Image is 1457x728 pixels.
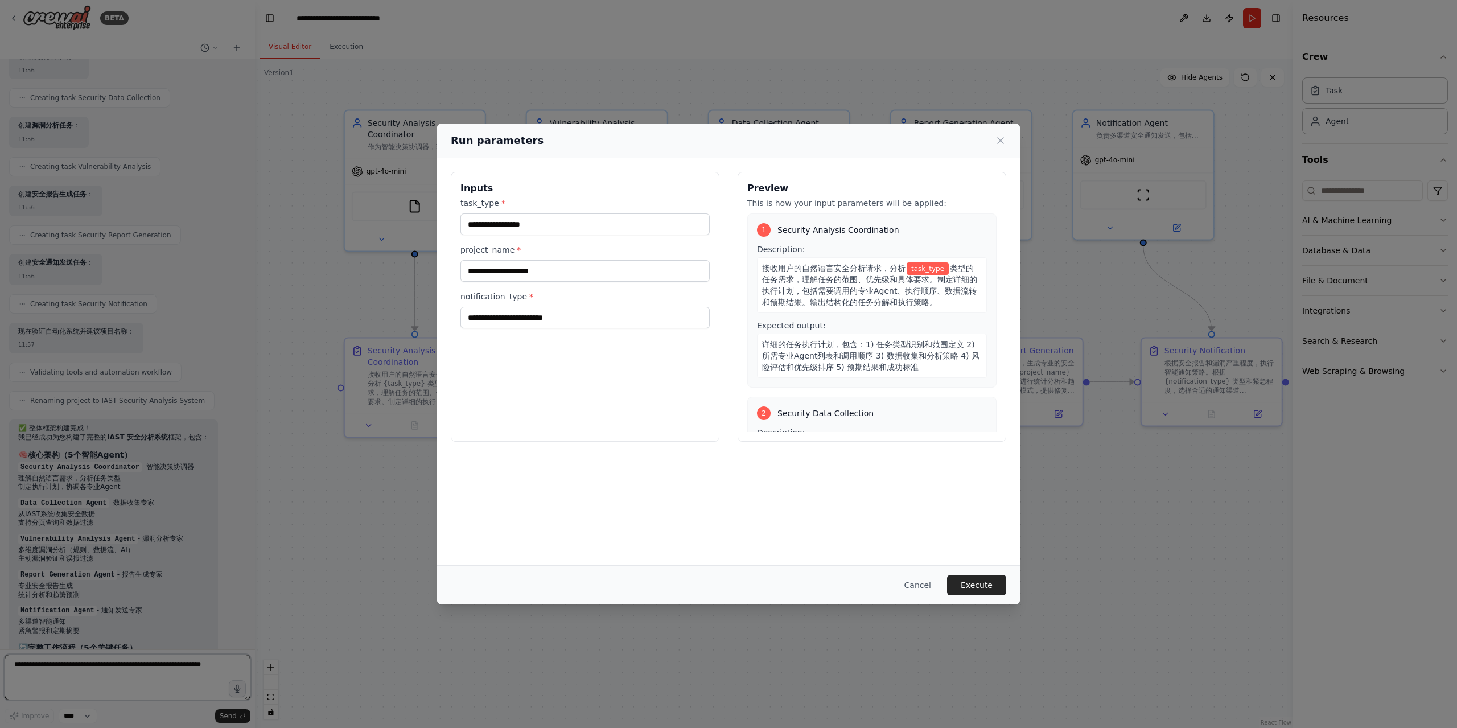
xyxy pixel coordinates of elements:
[777,408,874,419] span: Security Data Collection
[907,262,949,275] span: Variable: task_type
[747,198,997,209] p: This is how your input parameters will be applied:
[757,406,771,420] div: 2
[747,182,997,195] h3: Preview
[451,133,544,149] h2: Run parameters
[762,264,906,273] span: 接收用户的自然语言安全分析请求，分析
[757,223,771,237] div: 1
[895,575,940,595] button: Cancel
[460,182,710,195] h3: Inputs
[460,291,710,302] label: notification_type
[757,245,805,254] span: Description:
[460,198,710,209] label: task_type
[460,244,710,256] label: project_name
[777,224,899,236] span: Security Analysis Coordination
[757,321,826,330] span: Expected output:
[757,428,805,437] span: Description:
[762,340,979,372] span: 详细的任务执行计划，包含：1) 任务类型识别和范围定义 2) 所需专业Agent列表和调用顺序 3) 数据收集和分析策略 4) 风险评估和优先级排序 5) 预期结果和成功标准
[947,575,1006,595] button: Execute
